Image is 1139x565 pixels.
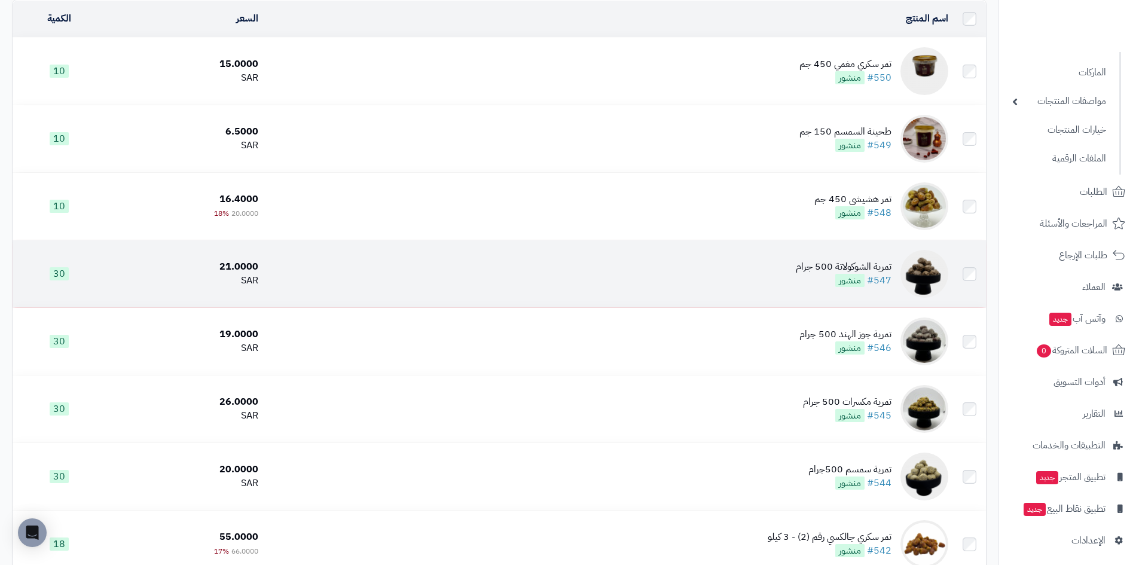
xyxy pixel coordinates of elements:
div: تمرية سمسم 500جرام [808,463,891,477]
span: 18 [50,537,69,551]
span: جديد [1024,503,1046,516]
a: #550 [867,71,891,85]
a: #542 [867,543,891,558]
span: منشور [835,477,865,490]
div: تمرية مكسرات 500 جرام [803,395,891,409]
span: تطبيق المتجر [1035,469,1106,485]
img: تمرية جوز الهند 500 جرام [900,317,948,365]
span: منشور [835,409,865,422]
span: وآتس آب [1048,310,1106,327]
a: أدوات التسويق [1006,368,1132,396]
span: طلبات الإرجاع [1059,247,1107,264]
span: الإعدادات [1071,532,1106,549]
div: تمر سكري مغمي 450 جم [799,57,891,71]
span: 30 [50,470,69,483]
span: التطبيقات والخدمات [1033,437,1106,454]
span: 10 [50,132,69,145]
a: #545 [867,408,891,423]
div: SAR [111,341,258,355]
a: التقارير [1006,399,1132,428]
div: 6.5000 [111,125,258,139]
span: 17% [214,546,229,557]
img: طحينة السمسم 150 جم [900,115,948,163]
div: 20.0000 [111,463,258,477]
a: #548 [867,206,891,220]
a: وآتس آبجديد [1006,304,1132,333]
span: منشور [835,139,865,152]
div: 26.0000 [111,395,258,409]
a: #544 [867,476,891,490]
div: تمر سكري جالكسي رقم (2) - 3 كيلو [768,530,891,544]
a: اسم المنتج [906,11,948,26]
a: المراجعات والأسئلة [1006,209,1132,238]
a: الملفات الرقمية [1006,146,1112,172]
a: السعر [236,11,258,26]
span: جديد [1036,471,1058,484]
div: 15.0000 [111,57,258,71]
a: #547 [867,273,891,288]
span: منشور [835,71,865,84]
span: أدوات التسويق [1054,374,1106,390]
div: تمرية جوز الهند 500 جرام [799,328,891,341]
a: #549 [867,138,891,152]
div: Open Intercom Messenger [18,518,47,547]
span: 10 [50,200,69,213]
div: SAR [111,409,258,423]
div: 19.0000 [111,328,258,341]
a: الماركات [1006,60,1112,85]
span: 30 [50,267,69,280]
div: 21.0000 [111,260,258,274]
span: جديد [1049,313,1071,326]
span: 55.0000 [219,530,258,544]
div: SAR [111,71,258,85]
a: الكمية [47,11,71,26]
span: الطلبات [1080,184,1107,200]
span: 66.0000 [231,546,258,557]
span: 30 [50,402,69,416]
div: SAR [111,139,258,152]
span: 18% [214,208,229,219]
span: 16.4000 [219,192,258,206]
img: تمرية مكسرات 500 جرام [900,385,948,433]
span: المراجعات والأسئلة [1040,215,1107,232]
img: تمر هشيشي 450 جم [900,182,948,230]
img: تمر سكري مغمي 450 جم [900,47,948,95]
span: تطبيق نقاط البيع [1022,500,1106,517]
span: منشور [835,544,865,557]
a: خيارات المنتجات [1006,117,1112,143]
span: العملاء [1082,279,1106,295]
a: الطلبات [1006,178,1132,206]
span: التقارير [1083,405,1106,422]
span: 10 [50,65,69,78]
a: طلبات الإرجاع [1006,241,1132,270]
img: تمرية الشوكولاتة 500 جرام [900,250,948,298]
div: تمرية الشوكولاتة 500 جرام [796,260,891,274]
span: منشور [835,274,865,287]
span: 30 [50,335,69,348]
div: SAR [111,477,258,490]
span: السلات المتروكة [1036,342,1107,359]
a: العملاء [1006,273,1132,301]
a: الإعدادات [1006,526,1132,555]
span: منشور [835,341,865,355]
a: تطبيق المتجرجديد [1006,463,1132,491]
a: السلات المتروكة0 [1006,336,1132,365]
span: 0 [1037,344,1051,358]
div: SAR [111,274,258,288]
a: تطبيق نقاط البيعجديد [1006,494,1132,523]
div: تمر هشيشي 450 جم [814,193,891,206]
img: تمرية سمسم 500جرام [900,453,948,500]
div: طحينة السمسم 150 جم [799,125,891,139]
span: منشور [835,206,865,219]
span: 20.0000 [231,208,258,219]
a: #546 [867,341,891,355]
a: مواصفات المنتجات [1006,88,1112,114]
a: التطبيقات والخدمات [1006,431,1132,460]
